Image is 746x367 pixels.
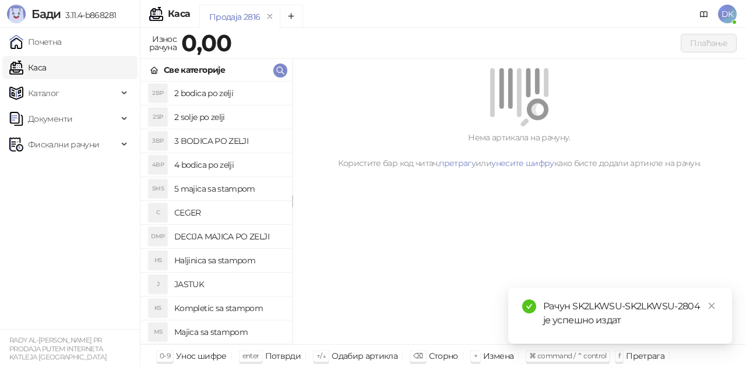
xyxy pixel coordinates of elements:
[618,351,620,360] span: f
[9,30,62,54] a: Почетна
[149,84,167,103] div: 2BP
[529,351,607,360] span: ⌘ command / ⌃ control
[149,179,167,198] div: 5MS
[174,227,283,246] h4: DECIJA MAJICA PO ZELJI
[168,9,190,19] div: Каса
[149,132,167,150] div: 3BP
[149,108,167,126] div: 2SP
[316,351,326,360] span: ↑/↓
[149,299,167,317] div: KS
[439,158,476,168] a: претрагу
[174,203,283,222] h4: CEGER
[140,82,292,344] div: grid
[9,56,46,79] a: Каса
[522,299,536,313] span: check-circle
[174,156,283,174] h4: 4 bodica po zelji
[174,84,283,103] h4: 2 bodica po zelji
[695,5,713,23] a: Документација
[181,29,231,57] strong: 0,00
[429,348,458,364] div: Сторно
[176,348,227,364] div: Унос шифре
[332,348,397,364] div: Одабир артикла
[265,348,301,364] div: Потврди
[483,348,513,364] div: Измена
[174,108,283,126] h4: 2 solje po zelji
[174,251,283,270] h4: Haljinica sa stampom
[149,227,167,246] div: DMP
[149,251,167,270] div: HS
[718,5,737,23] span: DK
[242,351,259,360] span: enter
[209,10,260,23] div: Продаја 2816
[31,7,61,21] span: Бади
[174,132,283,150] h4: 3 BODICA PO ZELJI
[174,179,283,198] h4: 5 majica sa stampom
[626,348,664,364] div: Претрага
[61,10,116,20] span: 3.11.4-b868281
[708,302,716,310] span: close
[307,131,732,170] div: Нема артикала на рачуну. Користите бар код читач, или како бисте додали артикле на рачун.
[149,275,167,294] div: J
[28,82,59,105] span: Каталог
[280,5,303,28] button: Add tab
[474,351,477,360] span: +
[543,299,718,327] div: Рачун SK2LKWSU-SK2LKWSU-2804 је успешно издат
[28,107,72,130] span: Документи
[9,336,107,361] small: RADY AL-[PERSON_NAME] PR PRODAJA PUTEM INTERNETA KATLEJA [GEOGRAPHIC_DATA]
[681,34,737,52] button: Плаћање
[174,275,283,294] h4: JASTUK
[149,203,167,222] div: C
[262,12,277,22] button: remove
[7,5,26,23] img: Logo
[147,31,179,55] div: Износ рачуна
[413,351,423,360] span: ⌫
[174,323,283,341] h4: Majica sa stampom
[705,299,718,312] a: Close
[164,63,225,76] div: Све категорије
[174,299,283,317] h4: Kompletic sa stampom
[149,323,167,341] div: MS
[160,351,170,360] span: 0-9
[28,133,99,156] span: Фискални рачуни
[149,156,167,174] div: 4BP
[491,158,554,168] a: унесите шифру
